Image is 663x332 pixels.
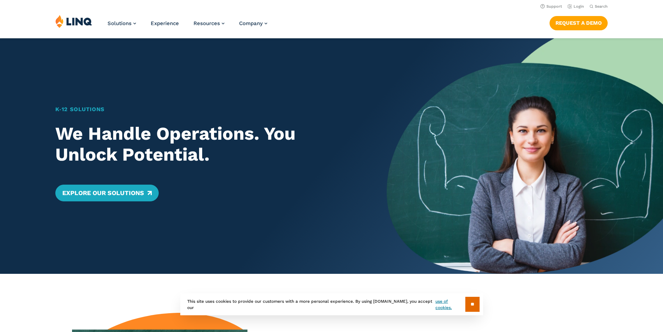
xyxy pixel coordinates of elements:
[55,185,159,201] a: Explore Our Solutions
[194,20,220,26] span: Resources
[550,15,608,30] nav: Button Navigation
[387,38,663,274] img: Home Banner
[540,4,562,9] a: Support
[55,15,92,28] img: LINQ | K‑12 Software
[151,20,179,26] a: Experience
[435,298,465,311] a: use of cookies.
[590,4,608,9] button: Open Search Bar
[108,15,267,38] nav: Primary Navigation
[550,16,608,30] a: Request a Demo
[568,4,584,9] a: Login
[239,20,267,26] a: Company
[180,293,483,315] div: This site uses cookies to provide our customers with a more personal experience. By using [DOMAIN...
[55,105,360,114] h1: K‑12 Solutions
[108,20,136,26] a: Solutions
[108,20,132,26] span: Solutions
[194,20,224,26] a: Resources
[239,20,263,26] span: Company
[595,4,608,9] span: Search
[55,123,360,165] h2: We Handle Operations. You Unlock Potential.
